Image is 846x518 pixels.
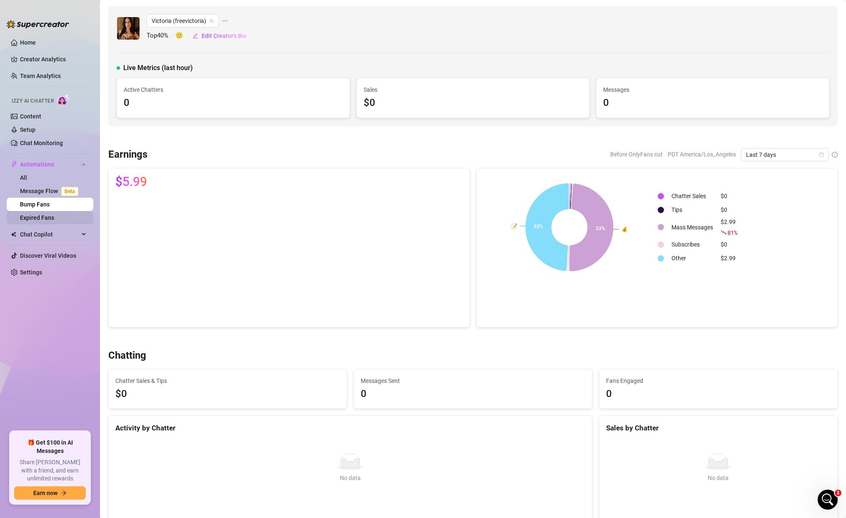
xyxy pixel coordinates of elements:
[20,39,36,46] a: Home
[40,273,46,280] button: Upload attachment
[20,174,27,181] a: All
[835,490,841,496] span: 1
[20,140,63,146] a: Chat Monitoring
[606,422,831,434] div: Sales by Chatter
[20,113,41,120] a: Content
[61,187,78,196] span: Beta
[668,148,736,161] span: PDT America/Los_Angeles
[117,17,140,40] img: Victoria
[26,273,33,280] button: Gif picker
[57,94,70,106] img: AI Chatter
[668,204,716,216] td: Tips
[192,33,198,39] span: edit
[12,97,54,105] span: Izzy AI Chatter
[621,226,628,232] text: 💰
[115,376,340,385] span: Chatter Sales & Tips
[143,270,156,283] button: Send a message…
[209,18,214,23] span: team
[7,48,160,124] div: Profile image for Ella[PERSON_NAME]from 🌟 SupercreatorHi [PERSON_NAME],Welcome to Supercreator! S...
[721,205,737,214] div: $0
[124,95,343,111] div: 0
[20,188,82,194] a: Message FlowBeta
[13,273,20,280] button: Emoji picker
[364,85,583,94] span: Sales
[37,62,82,68] span: [PERSON_NAME]
[721,217,737,237] div: $2.99
[24,5,37,18] img: Profile image for Ella
[20,53,87,66] a: Creator Analytics
[20,73,61,79] a: Team Analytics
[20,126,35,133] a: Setup
[609,473,827,483] div: No data
[14,458,86,483] span: Share [PERSON_NAME] with a friend, and earn unlimited rewards
[364,95,583,111] div: $0
[119,473,582,483] div: No data
[606,386,831,402] div: 0
[115,175,147,189] span: $5.99
[511,223,517,229] text: 📝
[14,486,86,500] button: Earn nowarrow-right
[20,252,76,259] a: Discover Viral Videos
[20,158,79,171] span: Automations
[40,4,95,10] h1: [PERSON_NAME]
[222,14,228,28] span: ellipsis
[361,376,585,385] span: Messages Sent
[746,148,824,161] span: Last 7 days
[123,63,193,73] span: Live Metrics (last hour)
[5,3,21,19] button: go back
[108,148,147,161] h3: Earnings
[668,252,716,265] td: Other
[20,269,42,276] a: Settings
[33,490,57,496] span: Earn now
[819,152,824,157] span: calendar
[832,152,838,158] span: info-circle
[603,85,822,94] span: Messages
[7,20,69,28] img: logo-BBDzfeDw.svg
[202,33,247,39] span: Edit Creator's Bio
[7,48,160,134] div: Ella says…
[146,3,161,18] div: Close
[727,229,737,236] span: 81 %
[175,31,192,41] span: 🙂
[603,95,822,111] div: 0
[152,15,214,27] span: Victoria (freevictoria)
[17,78,150,201] div: Hi [PERSON_NAME], Welcome to Supercreator! Since you joined through a friend’s referral, Here’s y...
[17,58,30,72] img: Profile image for Ella
[53,273,60,280] button: Start recording
[130,3,146,19] button: Home
[721,191,737,201] div: $0
[721,240,737,249] div: $0
[20,228,79,241] span: Chat Copilot
[668,217,716,237] td: Mass Messages
[115,422,585,434] div: Activity by Chatter
[361,386,585,402] div: 0
[610,148,663,161] span: Before OnlyFans cut
[124,85,343,94] span: Active Chatters
[11,161,17,168] span: thunderbolt
[20,201,50,208] a: Bump Fans
[818,490,838,510] iframe: Intercom live chat
[11,231,16,237] img: Chat Copilot
[82,62,140,68] span: from 🌟 Supercreator
[108,349,146,362] h3: Chatting
[192,29,247,43] button: Edit Creator's Bio
[61,490,67,496] span: arrow-right
[721,254,737,263] div: $2.99
[115,386,340,402] span: $0
[147,31,175,41] span: Top 40 %
[721,229,726,235] span: fall
[606,376,831,385] span: Fans Engaged
[14,439,86,455] span: 🎁 Get $100 in AI Messages
[7,256,160,270] textarea: Message…
[20,214,54,221] a: Expired Fans
[40,10,81,19] p: Active 10h ago
[668,190,716,203] td: Chatter Sales
[668,238,716,251] td: Subscribes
